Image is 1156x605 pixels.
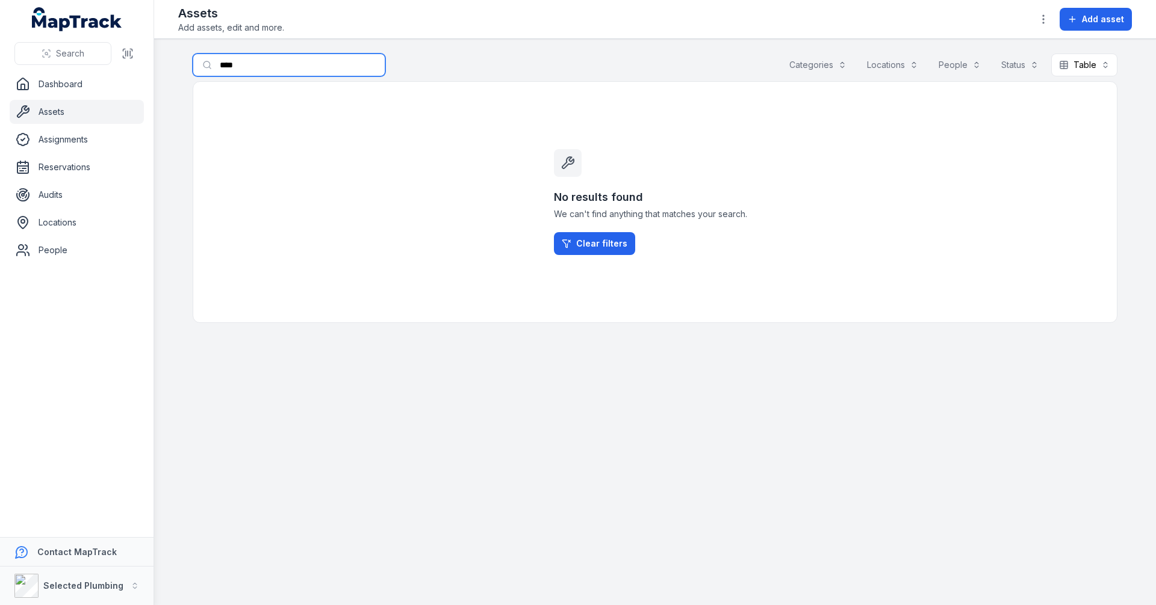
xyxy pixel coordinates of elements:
h2: Assets [178,5,284,22]
a: Audits [10,183,144,207]
strong: Selected Plumbing [43,580,123,591]
a: People [10,238,144,262]
span: Add assets, edit and more. [178,22,284,34]
button: Add asset [1060,8,1132,31]
button: Table [1051,54,1117,76]
a: Assets [10,100,144,124]
a: Assignments [10,127,144,152]
button: Search [14,42,111,65]
span: Add asset [1082,13,1124,25]
a: Clear filters [554,232,635,255]
a: Dashboard [10,72,144,96]
a: Reservations [10,155,144,179]
span: We can't find anything that matches your search. [554,208,756,220]
h3: No results found [554,189,756,206]
button: People [931,54,989,76]
button: Locations [859,54,926,76]
a: MapTrack [32,7,122,31]
a: Locations [10,210,144,235]
strong: Contact MapTrack [37,547,117,557]
button: Categories [782,54,854,76]
span: Search [56,48,84,60]
button: Status [993,54,1046,76]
